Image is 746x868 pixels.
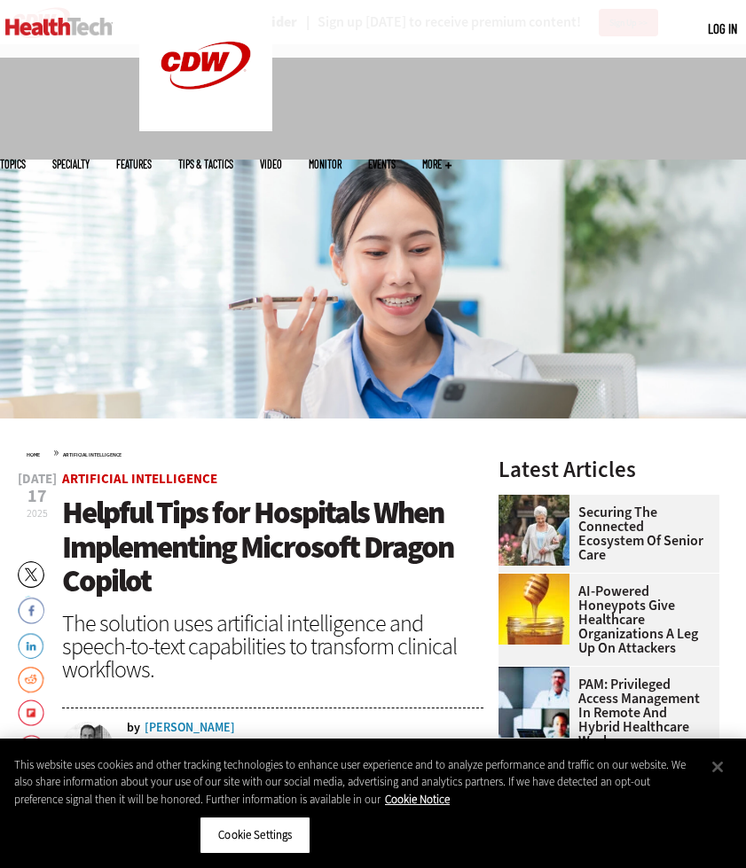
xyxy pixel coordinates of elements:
h3: Latest Articles [499,458,719,481]
a: More information about your privacy [385,792,450,807]
a: AI-Powered Honeypots Give Healthcare Organizations a Leg Up on Attackers [499,584,709,655]
button: Close [698,747,737,786]
a: CDW [139,117,272,136]
a: Securing the Connected Ecosystem of Senior Care [499,505,709,562]
a: MonITor [309,159,342,169]
a: remote call with care team [499,667,578,681]
div: This website uses cookies and other tracking technologies to enhance user experience and to analy... [14,756,695,809]
img: nurse walks with senior woman through a garden [499,495,569,566]
a: Artificial Intelligence [62,470,217,488]
span: Helpful Tips for Hospitals When Implementing Microsoft Dragon Copilot [62,492,453,601]
span: More [422,159,452,169]
a: Tips & Tactics [178,159,233,169]
a: Features [116,159,152,169]
img: jar of honey with a honey dipper [499,574,569,645]
a: [PERSON_NAME] [145,722,235,734]
span: Specialty [52,159,90,169]
span: by [127,722,140,734]
a: PAM: Privileged Access Management in Remote and Hybrid Healthcare Work [499,677,709,748]
a: nurse walks with senior woman through a garden [499,495,578,509]
a: Events [368,159,396,169]
a: Video [260,159,282,169]
div: » [27,445,483,459]
a: Log in [708,20,737,36]
a: jar of honey with a honey dipper [499,574,578,588]
div: The solution uses artificial intelligence and speech-to-text capabilities to transform clinical w... [62,612,483,681]
span: 2025 [27,506,48,520]
button: Cookie Settings [200,817,310,854]
img: Cory Smith [62,722,114,773]
a: Home [27,451,40,458]
a: Artificial Intelligence [63,451,122,458]
img: Home [5,18,113,35]
span: [DATE] [18,473,57,486]
div: User menu [708,20,737,38]
span: 17 [18,488,57,505]
img: remote call with care team [499,667,569,738]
